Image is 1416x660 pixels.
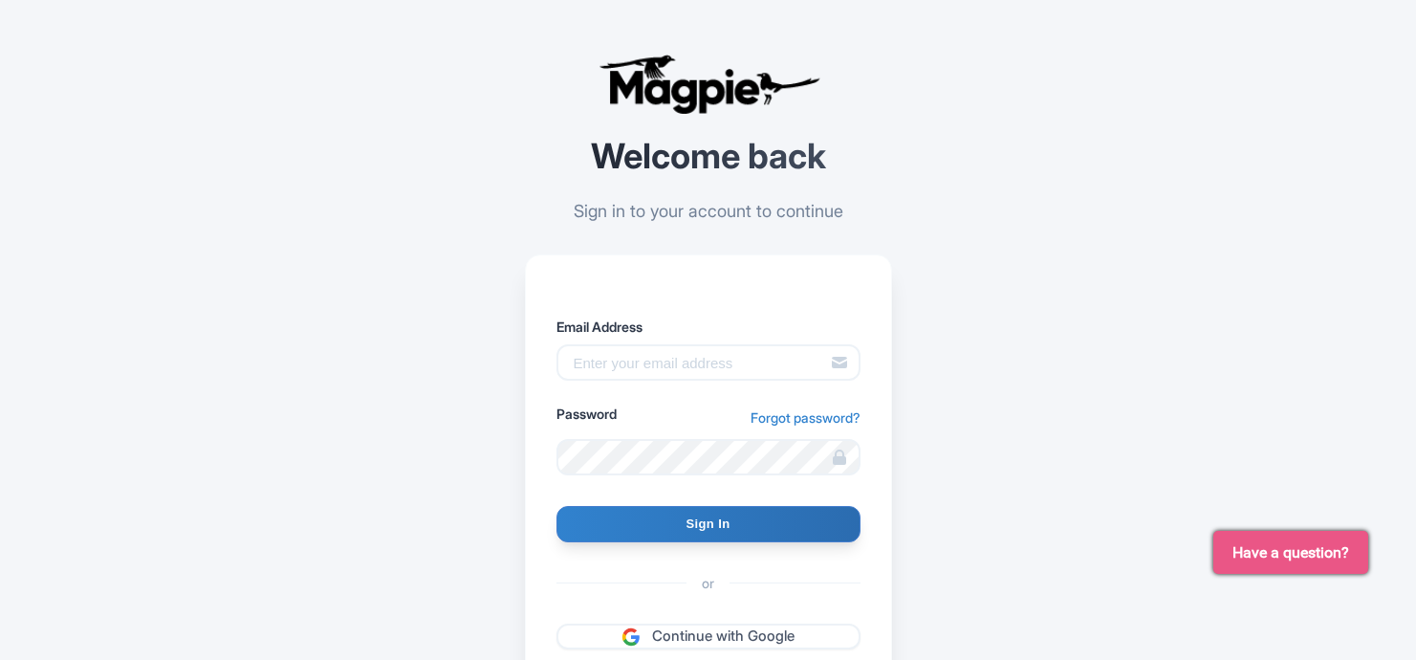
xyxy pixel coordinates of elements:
a: Forgot password? [751,407,860,428]
button: Have a question? [1213,531,1368,574]
input: Enter your email address [556,344,860,381]
p: Sign in to your account to continue [525,198,892,224]
img: logo-ab69f6fb50320c5b225c76a69d11143b.png [594,54,823,115]
a: Continue with Google [556,624,860,649]
label: Email Address [556,317,860,337]
span: or [686,573,730,593]
input: Sign In [556,506,860,542]
label: Password [556,404,617,424]
h2: Welcome back [525,138,892,176]
span: Have a question? [1232,541,1349,564]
